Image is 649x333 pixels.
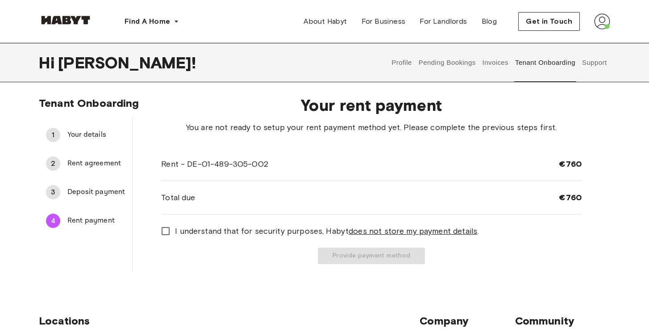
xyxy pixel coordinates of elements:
span: For Landlords [420,16,467,27]
div: 2Rent agreement [39,153,132,174]
button: Find A Home [117,13,186,30]
span: Find A Home [125,16,170,27]
div: 1 [46,128,60,142]
span: Locations [39,314,420,328]
button: Get in Touch [518,12,580,31]
span: Community [515,314,610,328]
div: 1Your details [39,124,132,146]
div: 2 [46,156,60,171]
span: €760 [559,192,582,203]
button: Invoices [481,43,509,82]
a: For Business [354,13,413,30]
button: Profile [391,43,413,82]
span: Hi [39,53,58,72]
img: avatar [594,13,610,30]
span: €760 [559,159,582,169]
button: Support [581,43,608,82]
span: I understand that for security purposes, Habyt . [175,225,478,237]
span: You are not ready to setup your rent payment method yet. Please complete the previous steps first. [161,122,582,133]
span: Blog [482,16,497,27]
a: Blog [474,13,504,30]
span: Deposit payment [67,187,125,198]
span: Rent agreement [67,158,125,169]
div: user profile tabs [388,43,610,82]
div: 4Rent payment [39,210,132,232]
a: About Habyt [296,13,354,30]
button: Tenant Onboarding [514,43,577,82]
span: Get in Touch [526,16,572,27]
span: For Business [362,16,406,27]
div: 3Deposit payment [39,181,132,203]
a: For Landlords [412,13,474,30]
img: Habyt [39,16,92,25]
span: Total due [161,192,195,203]
u: does not store my payment details [349,226,477,236]
span: Rent - DE-01-489-305-002 [161,158,268,170]
span: About Habyt [304,16,347,27]
span: Rent payment [67,215,125,226]
span: Your details [67,130,125,140]
div: 3 [46,185,60,199]
span: Tenant Onboarding [39,97,139,110]
button: Pending Bookings [417,43,477,82]
span: [PERSON_NAME] ! [58,53,196,72]
div: 4 [46,214,60,228]
span: Company [420,314,515,328]
span: Your rent payment [161,96,582,114]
